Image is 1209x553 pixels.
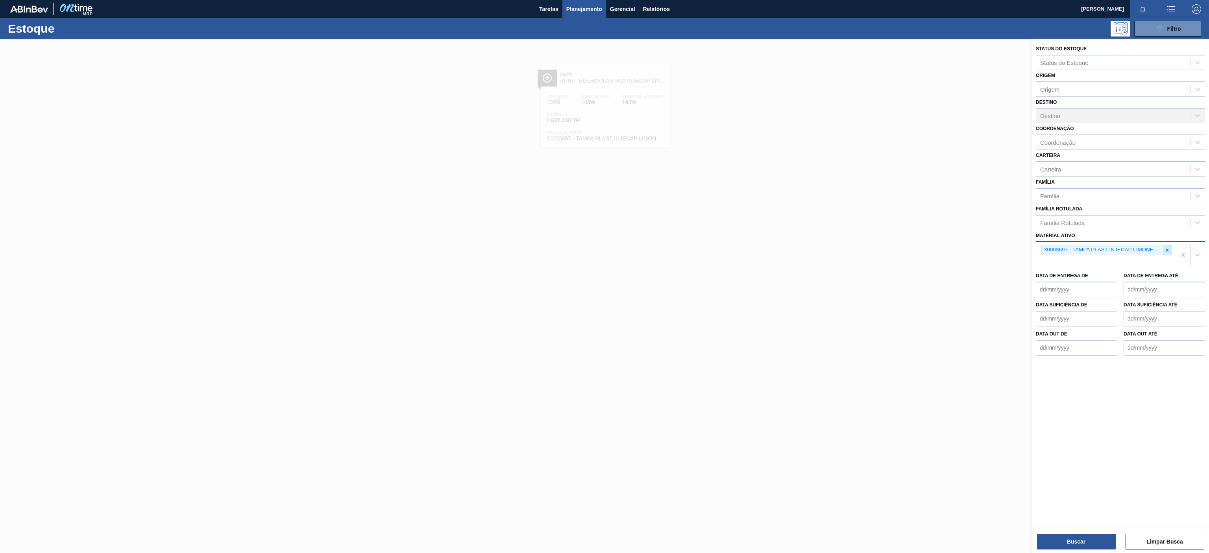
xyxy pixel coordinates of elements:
[643,4,670,14] span: Relatórios
[1124,311,1205,326] input: dd/mm/yyyy
[1134,21,1201,37] button: Filtro
[1040,219,1085,226] div: Família Rotulada
[1036,311,1117,326] input: dd/mm/yyyy
[1040,59,1089,66] div: Status do Estoque
[1036,100,1057,105] label: Destino
[1124,282,1205,297] input: dd/mm/yyyy
[610,4,635,14] span: Gerencial
[539,4,558,14] span: Tarefas
[1040,192,1059,199] div: Família
[1124,331,1157,337] label: Data out até
[1036,331,1067,337] label: Data out de
[1166,4,1176,14] img: userActions
[1036,206,1082,212] label: Família Rotulada
[1192,4,1201,14] img: Logout
[1167,26,1181,32] span: Filtro
[1036,73,1055,78] label: Origem
[1040,86,1059,92] div: Origem
[1111,21,1130,37] div: Pogramando: nenhum usuário selecionado
[566,4,602,14] span: Planejamento
[1124,340,1205,356] input: dd/mm/yyyy
[1040,139,1076,146] div: Coordenação
[1130,4,1155,15] button: Notificações
[1036,153,1060,158] label: Carteira
[1042,245,1163,255] div: 30003697 - TAMPA PLAST INJECAP LIMONETO S/LINER
[1124,273,1178,278] label: Data de Entrega até
[1036,233,1075,238] label: Material ativo
[1036,46,1087,52] label: Status do Estoque
[1036,273,1088,278] label: Data de Entrega de
[1036,282,1117,297] input: dd/mm/yyyy
[1036,302,1087,308] label: Data suficiência de
[8,24,133,33] h1: Estoque
[1040,166,1061,172] div: Carteira
[1036,179,1055,185] label: Família
[1036,126,1074,131] label: Coordenação
[1036,340,1117,356] input: dd/mm/yyyy
[1124,302,1178,308] label: Data suficiência até
[10,6,48,13] img: TNhmsLtSVTkK8tSr43FrP2fwEKptu5GPRR3wAAAABJRU5ErkJggg==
